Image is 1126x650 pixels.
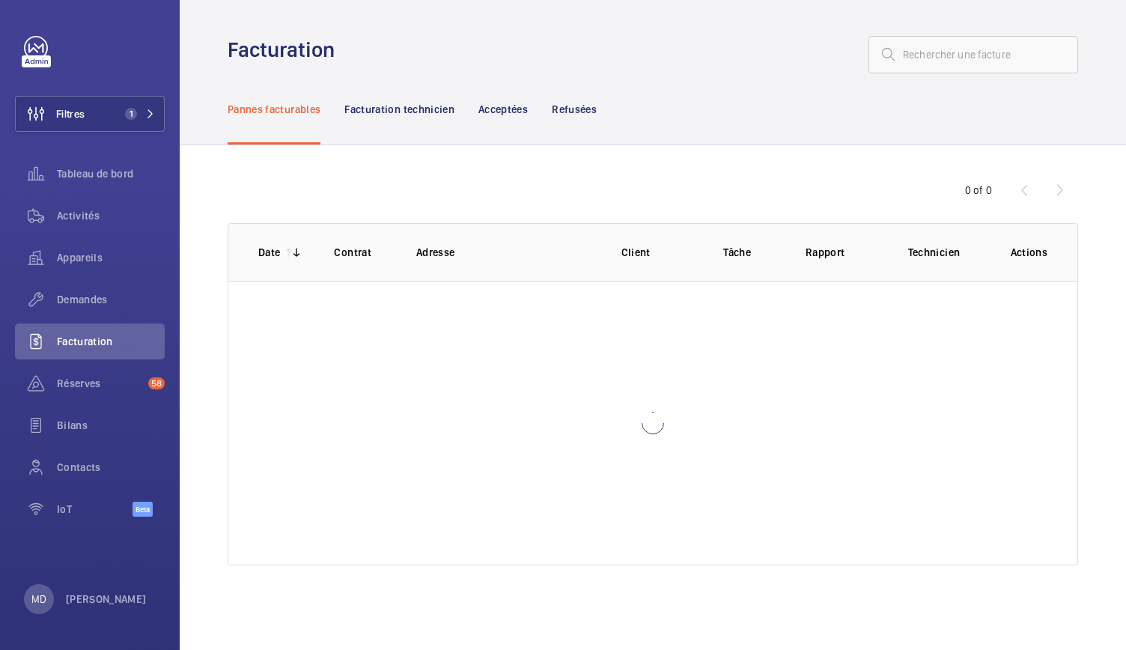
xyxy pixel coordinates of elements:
span: IoT [57,502,133,517]
p: Contrat [334,245,392,260]
span: Bilans [57,418,165,433]
span: Demandes [57,292,165,307]
button: Filtres1 [15,96,165,132]
span: Tableau de bord [57,166,165,181]
p: Pannes facturables [228,102,320,117]
span: Réserves [57,376,142,391]
p: Tâche [723,245,781,260]
h1: Facturation [228,36,344,64]
p: Actions [1011,245,1047,260]
p: Facturation technicien [344,102,454,117]
p: Date [258,245,280,260]
span: Beta [133,502,153,517]
span: Filtres [56,106,85,121]
p: Refusées [552,102,597,117]
span: 58 [148,377,165,389]
p: Technicien [908,245,987,260]
span: Contacts [57,460,165,475]
p: Client [621,245,700,260]
p: Adresse [416,245,597,260]
span: 1 [125,108,137,120]
span: Activités [57,208,165,223]
input: Rechercher une facture [868,36,1078,73]
span: Appareils [57,250,165,265]
p: Acceptées [478,102,528,117]
span: Facturation [57,334,165,349]
p: Rapport [806,245,884,260]
p: MD [31,592,46,607]
p: [PERSON_NAME] [66,592,147,607]
div: 0 of 0 [965,183,992,198]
